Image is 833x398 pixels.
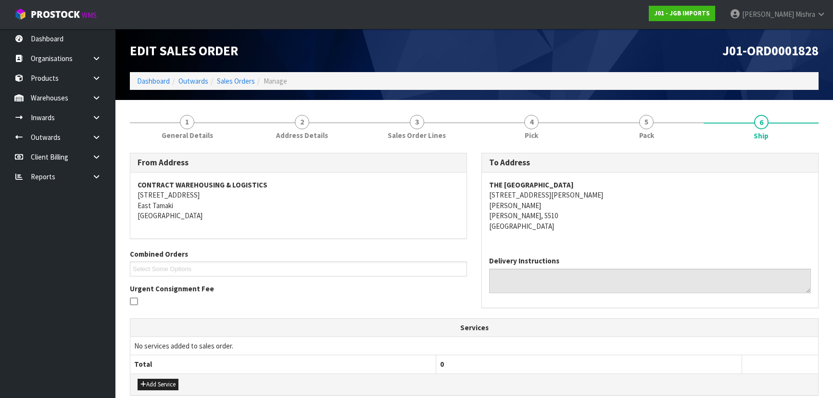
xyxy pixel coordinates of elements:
[130,284,214,294] label: Urgent Consignment Fee
[489,158,811,167] h3: To Address
[138,379,178,390] button: Add Service
[31,8,80,21] span: ProStock
[295,115,309,129] span: 2
[754,131,769,141] span: Ship
[162,130,213,140] span: General Details
[639,115,654,129] span: 5
[722,42,819,59] span: J01-ORD0001828
[654,9,710,17] strong: J01 - JGB IMPORTS
[525,130,538,140] span: Pick
[489,180,574,189] strong: THE [GEOGRAPHIC_DATA]
[137,76,170,86] a: Dashboard
[130,319,818,337] th: Services
[130,336,818,355] td: No services added to sales order.
[130,249,188,259] label: Combined Orders
[180,115,194,129] span: 1
[138,180,459,221] address: [STREET_ADDRESS] East Tamaki [GEOGRAPHIC_DATA]
[82,11,97,20] small: WMS
[264,76,287,86] span: Manage
[639,130,654,140] span: Pack
[795,10,815,19] span: Mishra
[742,10,794,19] span: [PERSON_NAME]
[217,76,255,86] a: Sales Orders
[524,115,539,129] span: 4
[388,130,446,140] span: Sales Order Lines
[276,130,328,140] span: Address Details
[178,76,208,86] a: Outwards
[489,180,811,231] address: [STREET_ADDRESS][PERSON_NAME] [PERSON_NAME] [PERSON_NAME], 5510 [GEOGRAPHIC_DATA]
[138,158,459,167] h3: From Address
[14,8,26,20] img: cube-alt.png
[754,115,769,129] span: 6
[440,360,444,369] span: 0
[138,180,267,189] strong: CONTRACT WAREHOUSING & LOGISTICS
[130,355,436,373] th: Total
[130,42,238,59] span: Edit Sales Order
[649,6,715,21] a: J01 - JGB IMPORTS
[410,115,424,129] span: 3
[489,256,559,266] label: Delivery Instructions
